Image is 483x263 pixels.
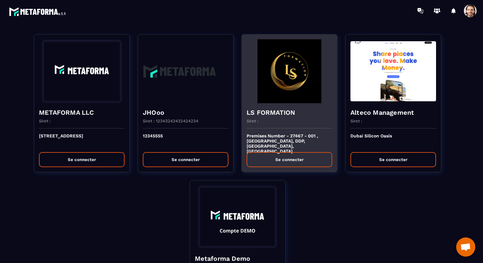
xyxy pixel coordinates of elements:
[247,152,332,167] button: Se connecter
[247,119,258,123] p: Siret :
[39,39,125,103] img: funnel-background
[350,119,362,123] p: Siret :
[247,39,332,103] img: funnel-background
[143,133,228,147] p: 12345555
[143,152,228,167] button: Se connecter
[456,237,475,257] div: Ouvrir le chat
[39,152,125,167] button: Se connecter
[9,6,66,17] img: logo
[143,108,228,117] h4: JHOoo
[350,108,436,117] h4: Alteco Management
[350,133,436,147] p: Dubai Silicon Oasis
[143,119,198,123] p: Siret : 12343243432424234
[247,133,332,147] p: Premises Number - 27467 - 001 , [GEOGRAPHIC_DATA], DDP, [GEOGRAPHIC_DATA], [GEOGRAPHIC_DATA]
[195,185,280,249] img: funnel-background
[39,108,125,117] h4: METAFORMA LLC
[247,108,332,117] h4: LS FORMATION
[39,119,51,123] p: Siret :
[350,39,436,103] img: funnel-background
[350,152,436,167] button: Se connecter
[39,133,125,147] p: [STREET_ADDRESS]
[143,39,228,103] img: funnel-background
[195,254,280,263] h4: Metaforma Demo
